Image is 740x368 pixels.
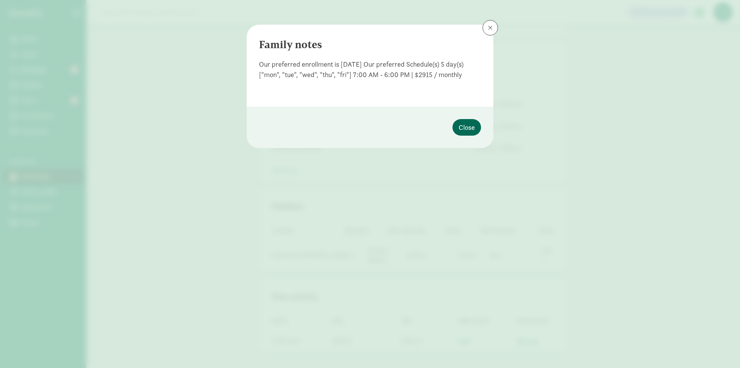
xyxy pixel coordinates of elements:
span: Close [459,122,475,133]
button: Close [452,119,481,136]
div: Our preferred enrollment is [DATE] Our preferred Schedule(s) 5 day(s) ["mon", "tue", "wed", "thu"... [259,59,481,80]
div: Family notes [259,37,481,53]
iframe: Chat Widget [701,331,740,368]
